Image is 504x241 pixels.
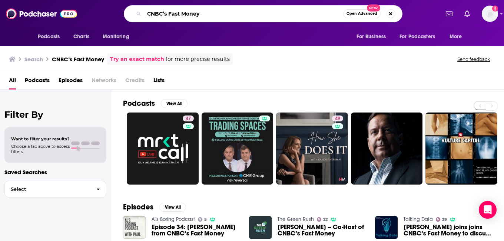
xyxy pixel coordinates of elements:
[153,74,165,89] a: Lists
[52,56,104,63] h3: CNBC’s Fast Money
[198,217,207,222] a: 5
[123,202,153,212] h2: Episodes
[278,224,366,237] span: [PERSON_NAME] – Co-Host of CNBC’s Fast Money
[92,74,116,89] span: Networks
[436,217,447,222] a: 29
[482,6,498,22] button: Show profile menu
[450,32,462,42] span: More
[11,144,70,154] span: Choose a tab above to access filters.
[4,181,106,198] button: Select
[152,224,240,237] a: Episode 34: Guy Adami from CNBC’s Fast Money
[278,216,314,222] a: The Green Rush
[5,187,90,192] span: Select
[317,217,328,222] a: 22
[442,218,447,221] span: 29
[4,169,106,176] p: Saved Searches
[351,30,395,44] button: open menu
[375,216,398,239] img: Jim Bianco joins joins CNBC’s Fast Money to discuss the Bond & Stock Market, Inflation & Fed Policy
[9,74,16,89] a: All
[335,115,340,123] span: 49
[404,216,433,222] a: Talking Data
[492,6,498,12] svg: Add a profile image
[461,7,473,20] a: Show notifications dropdown
[73,32,89,42] span: Charts
[38,32,60,42] span: Podcasts
[479,201,497,219] div: Open Intercom Messenger
[123,99,155,108] h2: Podcasts
[249,216,272,239] img: Tim Seymour – Co-Host of CNBC’s Fast Money
[482,6,498,22] img: User Profile
[343,9,381,18] button: Open AdvancedNew
[399,32,435,42] span: For Podcasters
[25,74,50,89] a: Podcasts
[127,113,199,185] a: 47
[455,56,492,62] button: Send feedback
[123,202,186,212] a: EpisodesView All
[152,216,195,222] a: Al's Boring Podcast
[443,7,455,20] a: Show notifications dropdown
[123,216,146,239] img: Episode 34: Guy Adami from CNBC’s Fast Money
[357,32,386,42] span: For Business
[332,115,343,121] a: 49
[6,7,77,21] img: Podchaser - Follow, Share and Rate Podcasts
[97,30,139,44] button: open menu
[346,12,377,16] span: Open Advanced
[4,109,106,120] h2: Filter By
[110,55,164,63] a: Try an exact match
[24,56,43,63] h3: Search
[404,224,492,237] span: [PERSON_NAME] joins joins CNBC’s Fast Money to discuss the Bond & Stock Market, Inflation & Fed P...
[59,74,83,89] a: Episodes
[278,224,366,237] a: Tim Seymour – Co-Host of CNBC’s Fast Money
[161,99,188,108] button: View All
[395,30,446,44] button: open menu
[186,115,191,123] span: 47
[204,218,207,221] span: 5
[276,113,348,185] a: 49
[125,74,145,89] span: Credits
[159,203,186,212] button: View All
[323,218,328,221] span: 22
[152,224,240,237] span: Episode 34: [PERSON_NAME] from CNBC’s Fast Money
[103,32,129,42] span: Monitoring
[11,136,70,141] span: Want to filter your results?
[183,115,194,121] a: 47
[123,99,188,108] a: PodcastsView All
[166,55,230,63] span: for more precise results
[69,30,94,44] a: Charts
[124,5,402,22] div: Search podcasts, credits, & more...
[33,30,69,44] button: open menu
[404,224,492,237] a: Jim Bianco joins joins CNBC’s Fast Money to discuss the Bond & Stock Market, Inflation & Fed Policy
[367,4,380,12] span: New
[444,30,471,44] button: open menu
[482,6,498,22] span: Logged in as AutumnKatie
[144,8,343,20] input: Search podcasts, credits, & more...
